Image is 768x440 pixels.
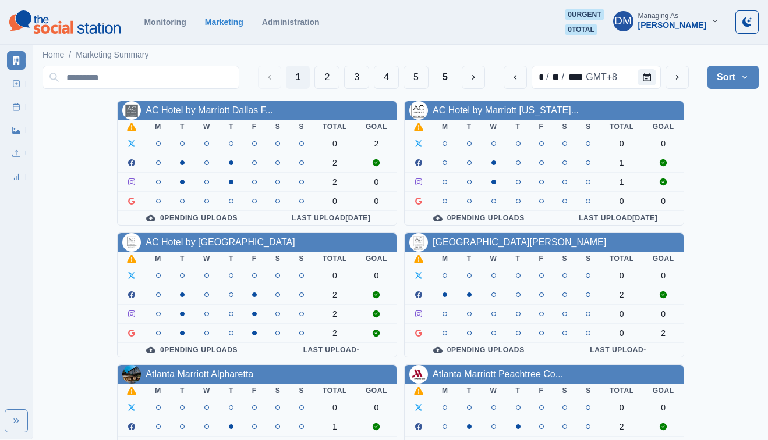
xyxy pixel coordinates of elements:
[127,345,257,355] div: 0 Pending Uploads
[275,213,387,223] div: Last Upload [DATE]
[433,369,563,379] a: Atlanta Marriott Peachtree Co...
[275,345,387,355] div: Last Upload -
[433,120,458,134] th: M
[356,252,397,266] th: Goal
[576,252,600,266] th: S
[314,66,339,89] button: Page 2
[610,196,634,206] div: 0
[146,237,295,247] a: AC Hotel by [GEOGRAPHIC_DATA]
[258,66,281,89] button: Previous
[458,120,481,134] th: T
[507,252,530,266] th: T
[69,49,71,61] span: /
[194,120,220,134] th: W
[666,66,689,89] button: next
[220,252,243,266] th: T
[562,213,674,223] div: Last Upload [DATE]
[530,252,553,266] th: F
[266,384,290,398] th: S
[610,403,634,412] div: 0
[433,66,457,89] button: Last Page
[43,49,149,61] nav: breadcrumb
[653,196,674,206] div: 0
[194,252,220,266] th: W
[146,120,171,134] th: M
[171,120,194,134] th: T
[7,121,26,139] a: Media Library
[481,384,507,398] th: W
[323,196,347,206] div: 0
[433,237,606,247] a: [GEOGRAPHIC_DATA][PERSON_NAME]
[576,384,600,398] th: S
[266,252,290,266] th: S
[323,177,347,187] div: 2
[507,384,530,398] th: T
[289,252,313,266] th: S
[323,158,347,167] div: 2
[220,120,243,134] th: T
[530,384,553,398] th: F
[146,369,253,379] a: Atlanta Marriott Alpharetta
[610,158,634,167] div: 1
[146,105,273,115] a: AC Hotel by Marriott Dallas F...
[562,345,674,355] div: Last Upload -
[433,252,458,266] th: M
[638,20,706,30] div: [PERSON_NAME]
[366,196,387,206] div: 0
[243,384,266,398] th: F
[323,271,347,280] div: 0
[323,290,347,299] div: 2
[433,105,579,115] a: AC Hotel by Marriott [US_STATE]...
[43,49,64,61] a: Home
[122,365,141,384] img: 330079020375911
[366,271,387,280] div: 0
[530,120,553,134] th: F
[643,384,684,398] th: Goal
[576,120,600,134] th: S
[600,252,643,266] th: Total
[643,252,684,266] th: Goal
[610,139,634,148] div: 0
[409,101,428,120] img: 695818547225983
[356,384,397,398] th: Goal
[707,66,759,89] button: Sort
[323,309,347,319] div: 2
[289,384,313,398] th: S
[610,290,634,299] div: 2
[323,328,347,338] div: 2
[653,271,674,280] div: 0
[404,66,429,89] button: Page 5
[171,384,194,398] th: T
[458,384,481,398] th: T
[146,252,171,266] th: M
[653,403,674,412] div: 0
[504,66,527,89] button: previous
[409,365,428,384] img: 649498355133733
[735,10,759,34] button: Toggle Mode
[433,384,458,398] th: M
[122,101,141,120] img: 500705193750311
[610,177,634,187] div: 1
[565,24,597,35] span: 0 total
[638,69,656,85] button: Calendar
[7,144,26,163] a: Uploads
[146,384,171,398] th: M
[323,403,347,412] div: 0
[7,167,26,186] a: Review Summary
[604,9,728,33] button: Managing As[PERSON_NAME]
[266,120,290,134] th: S
[205,17,243,27] a: Marketing
[553,384,577,398] th: S
[481,120,507,134] th: W
[122,233,141,252] img: 105729671590131
[565,9,603,20] span: 0 urgent
[9,10,121,34] img: logoTextSVG.62801f218bc96a9b266caa72a09eb111.svg
[610,422,634,431] div: 2
[610,328,634,338] div: 0
[289,120,313,134] th: S
[585,70,618,84] div: time zone
[323,139,347,148] div: 0
[553,120,577,134] th: S
[220,384,243,398] th: T
[262,17,320,27] a: Administration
